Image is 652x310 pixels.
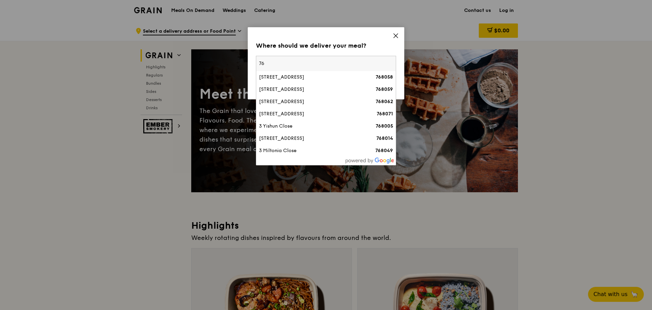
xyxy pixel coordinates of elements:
div: [STREET_ADDRESS] [259,86,360,93]
strong: 768071 [377,111,393,117]
img: powered-by-google.60e8a832.png [345,158,394,164]
strong: 768058 [376,74,393,80]
div: [STREET_ADDRESS] [259,135,360,142]
div: [STREET_ADDRESS] [259,74,360,81]
div: [STREET_ADDRESS] [259,98,360,105]
strong: 768014 [376,135,393,141]
div: 3 Yishun Close [259,123,360,130]
strong: 768049 [375,148,393,153]
div: [STREET_ADDRESS] [259,111,360,117]
strong: 768062 [376,99,393,104]
strong: 768005 [376,123,393,129]
div: Where should we deliver your meal? [256,41,396,50]
strong: 768059 [376,86,393,92]
div: 3 Miltonia Close [259,147,360,154]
